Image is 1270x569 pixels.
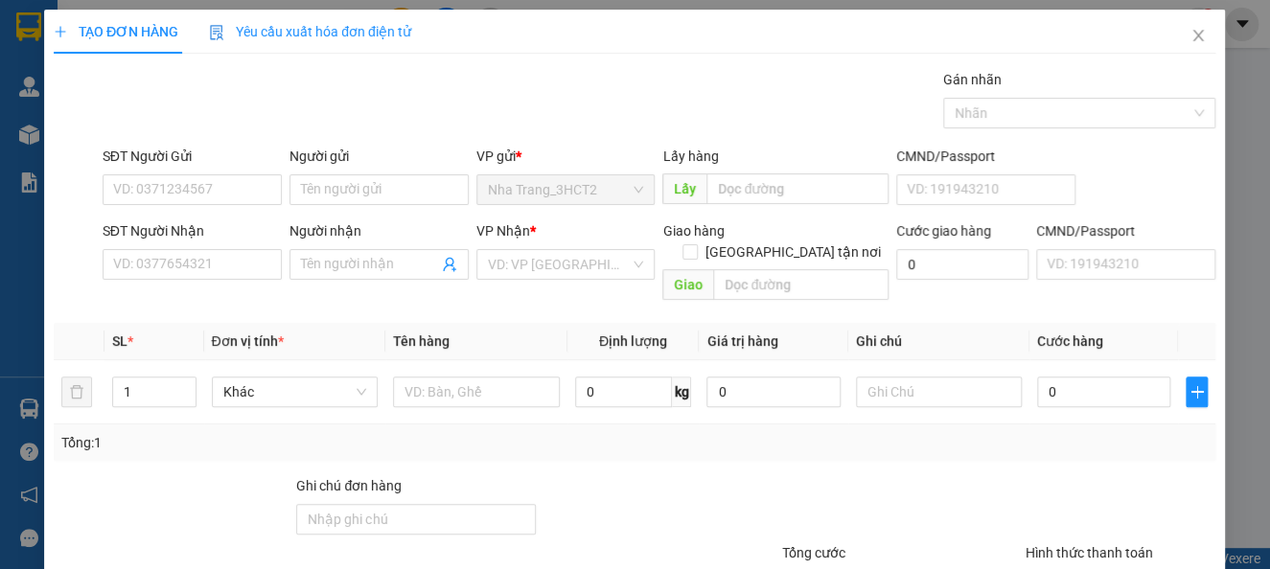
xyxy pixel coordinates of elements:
[673,376,692,407] span: kg
[707,376,841,407] input: 0
[289,220,469,241] div: Người nhận
[223,377,367,406] span: Khác
[1026,545,1153,560] label: Hình thức thanh toán
[707,173,889,204] input: Dọc đường
[61,432,492,453] div: Tổng: 1
[714,269,889,300] input: Dọc đường
[212,333,284,349] span: Đơn vị tính
[663,223,725,239] span: Giao hàng
[1188,384,1208,399] span: plus
[210,24,412,39] span: Yêu cầu xuất hóa đơn điện tử
[698,241,889,262] span: [GEOGRAPHIC_DATA] tận nơi
[1037,220,1216,241] div: CMND/Passport
[476,223,530,239] span: VP Nhận
[707,333,778,349] span: Giá trị hàng
[476,146,656,167] div: VP gửi
[112,333,127,349] span: SL
[896,146,1075,167] div: CMND/Passport
[896,223,991,239] label: Cước giao hàng
[1187,376,1209,407] button: plus
[599,333,667,349] span: Định lượng
[783,545,846,560] span: Tổng cước
[103,146,282,167] div: SĐT Người Gửi
[856,376,1023,407] input: Ghi Chú
[848,323,1030,360] th: Ghi chú
[488,175,644,204] span: Nha Trang_3HCT2
[663,173,707,204] span: Lấy
[1172,10,1226,63] button: Close
[61,376,92,407] button: delete
[1037,333,1103,349] span: Cước hàng
[896,249,1028,280] input: Cước giao hàng
[297,504,536,535] input: Ghi chú đơn hàng
[393,333,450,349] span: Tên hàng
[663,269,714,300] span: Giao
[103,220,282,241] div: SĐT Người Nhận
[442,257,457,272] span: user-add
[297,478,403,493] label: Ghi chú đơn hàng
[943,72,1002,87] label: Gán nhãn
[54,25,67,38] span: plus
[210,25,225,40] img: icon
[393,376,560,407] input: VD: Bàn, Ghế
[289,146,469,167] div: Người gửi
[663,148,719,164] span: Lấy hàng
[1191,28,1207,43] span: close
[54,24,178,39] span: TẠO ĐƠN HÀNG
